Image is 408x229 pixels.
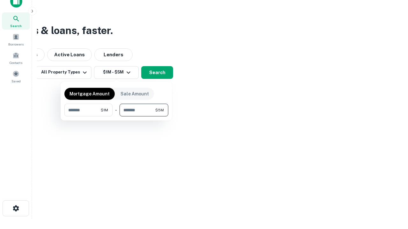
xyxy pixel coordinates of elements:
[69,90,110,97] p: Mortgage Amount
[376,178,408,209] iframe: Chat Widget
[101,107,108,113] span: $1M
[155,107,164,113] span: $5M
[120,90,149,97] p: Sale Amount
[115,104,117,116] div: -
